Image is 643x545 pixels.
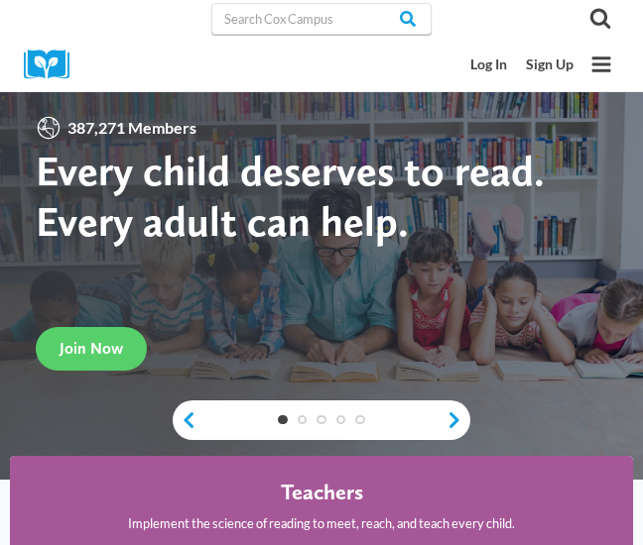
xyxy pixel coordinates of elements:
a: next [447,410,470,429]
button: Open menu [583,47,619,82]
nav: Secondary Mobile Navigation [460,48,582,82]
a: 5 [355,415,365,425]
span: Join Now [60,339,123,358]
a: previous [173,410,196,429]
a: 1 [278,415,288,425]
a: Sign Up [516,48,582,82]
strong: Every child deserves to read. Every adult can help. [36,146,545,247]
a: Log In [460,48,516,82]
div: content slider buttons [173,400,470,440]
a: 2 [298,415,308,425]
a: Join Now [36,327,147,371]
img: Cox Campus [24,50,83,80]
span: 387,271 Members [62,115,203,141]
p: Implement the science of reading to meet, reach, and teach every child. [128,513,515,533]
a: 3 [317,415,326,425]
input: Search Cox Campus [211,3,431,35]
a: 4 [336,415,346,425]
h4: Teachers [281,480,363,506]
